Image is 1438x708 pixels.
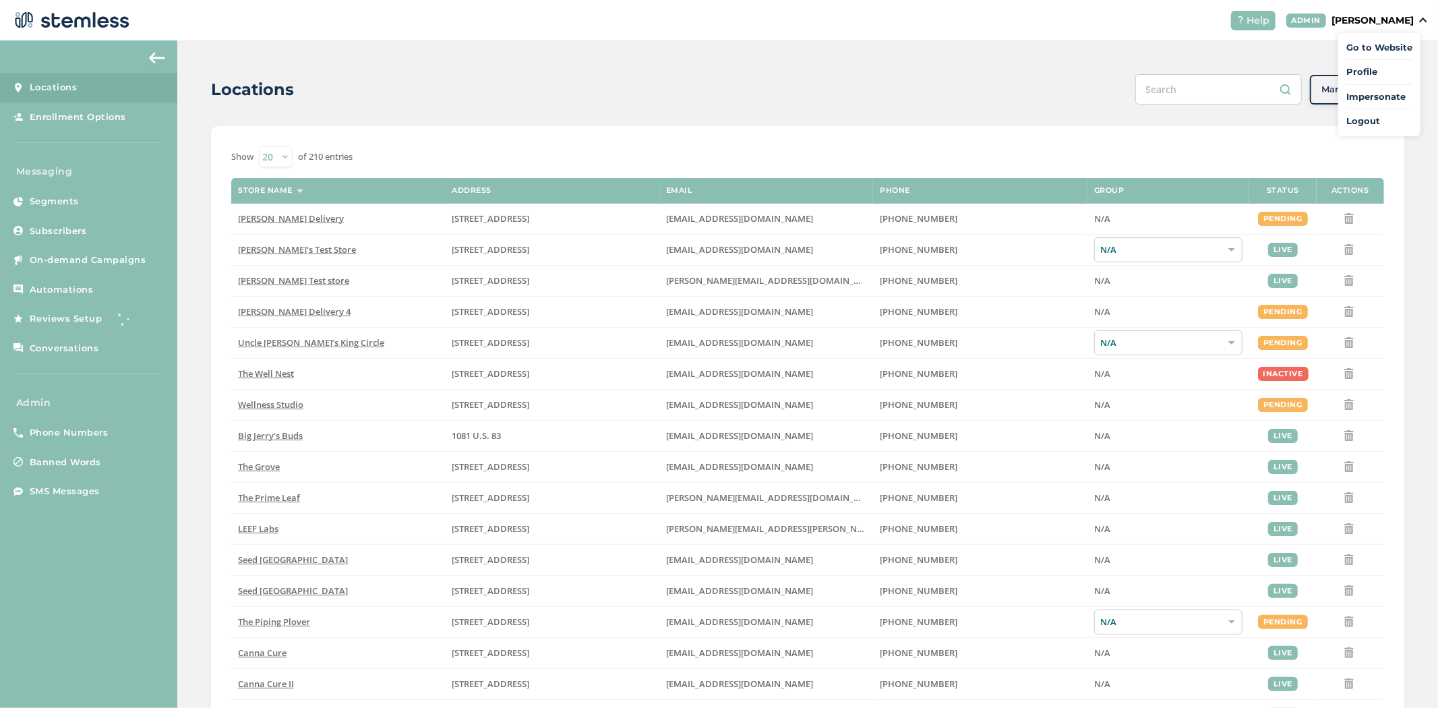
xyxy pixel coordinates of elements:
[1371,643,1438,708] div: Chat Widget
[666,244,866,256] label: brianashen@gmail.com
[666,678,866,690] label: contact@shopcannacure.com
[238,430,303,442] span: Big Jerry's Buds
[880,212,957,225] span: [PHONE_NUMBER]
[30,283,94,297] span: Automations
[880,678,957,690] span: [PHONE_NUMBER]
[1094,461,1242,473] label: N/A
[231,150,253,164] label: Show
[30,485,100,498] span: SMS Messages
[1268,460,1298,474] div: live
[666,585,813,597] span: [EMAIL_ADDRESS][DOMAIN_NAME]
[238,585,348,597] span: Seed [GEOGRAPHIC_DATA]
[238,554,438,566] label: Seed Portland
[452,186,492,195] label: Address
[452,616,530,628] span: [STREET_ADDRESS]
[1321,83,1393,96] span: Manage Groups
[666,461,866,473] label: dexter@thegroveca.com
[452,305,530,318] span: [STREET_ADDRESS]
[1267,186,1299,195] label: Status
[1236,16,1245,24] img: icon-help-white-03924b79.svg
[238,244,438,256] label: Brian's Test Store
[880,243,957,256] span: [PHONE_NUMBER]
[30,81,78,94] span: Locations
[666,367,813,380] span: [EMAIL_ADDRESS][DOMAIN_NAME]
[238,306,438,318] label: Hazel Delivery 4
[666,492,882,504] span: [PERSON_NAME][EMAIL_ADDRESS][DOMAIN_NAME]
[880,367,957,380] span: [PHONE_NUMBER]
[1258,305,1308,319] div: pending
[238,336,384,349] span: Uncle [PERSON_NAME]’s King Circle
[452,337,653,349] label: 209 King Circle
[452,274,530,287] span: [STREET_ADDRESS]
[880,461,1081,473] label: (619) 600-1269
[452,213,653,225] label: 17523 Ventura Boulevard
[452,647,530,659] span: [STREET_ADDRESS]
[452,492,530,504] span: [STREET_ADDRESS]
[1419,18,1427,23] img: icon_down-arrow-small-66adaf34.svg
[1258,367,1309,381] div: inactive
[666,368,866,380] label: vmrobins@gmail.com
[238,399,303,411] span: Wellness Studio
[1094,186,1125,195] label: Group
[1268,677,1298,691] div: live
[238,305,351,318] span: [PERSON_NAME] Delivery 4
[666,430,813,442] span: [EMAIL_ADDRESS][DOMAIN_NAME]
[880,186,910,195] label: Phone
[452,585,530,597] span: [STREET_ADDRESS]
[452,585,653,597] label: 401 Centre Street
[1094,306,1242,318] label: N/A
[666,616,866,628] label: info@pipingplover.com
[880,554,957,566] span: [PHONE_NUMBER]
[452,399,653,411] label: 123 Main Street
[666,461,813,473] span: [EMAIL_ADDRESS][DOMAIN_NAME]
[238,212,344,225] span: [PERSON_NAME] Delivery
[1268,491,1298,505] div: live
[30,225,87,238] span: Subscribers
[30,111,126,124] span: Enrollment Options
[880,337,1081,349] label: (907) 330-7833
[11,7,129,34] img: logo-dark-0685b13c.svg
[880,678,1081,690] label: (405) 338-9112
[666,306,866,318] label: arman91488@gmail.com
[1094,523,1242,535] label: N/A
[666,647,866,659] label: info@shopcannacure.com
[1258,212,1308,226] div: pending
[880,585,957,597] span: [PHONE_NUMBER]
[880,523,1081,535] label: (707) 513-9697
[452,523,653,535] label: 1785 South Main Street
[452,678,653,690] label: 1023 East 6th Avenue
[238,275,438,287] label: Swapnil Test store
[666,305,813,318] span: [EMAIL_ADDRESS][DOMAIN_NAME]
[452,399,530,411] span: [STREET_ADDRESS]
[880,305,957,318] span: [PHONE_NUMBER]
[1094,430,1242,442] label: N/A
[880,523,957,535] span: [PHONE_NUMBER]
[238,461,438,473] label: The Grove
[238,678,438,690] label: Canna Cure II
[30,456,101,469] span: Banned Words
[666,274,882,287] span: [PERSON_NAME][EMAIL_ADDRESS][DOMAIN_NAME]
[1286,13,1327,28] div: ADMIN
[238,554,348,566] span: Seed [GEOGRAPHIC_DATA]
[1331,13,1414,28] p: [PERSON_NAME]
[1268,646,1298,660] div: live
[1094,237,1242,262] div: N/A
[666,337,866,349] label: christian@uncleherbsak.com
[452,244,653,256] label: 123 East Main Street
[238,367,294,380] span: The Well Nest
[1094,678,1242,690] label: N/A
[666,213,866,225] label: arman91488@gmail.com
[452,243,530,256] span: [STREET_ADDRESS]
[452,461,530,473] span: [STREET_ADDRESS]
[1094,368,1242,380] label: N/A
[1346,41,1412,55] a: Go to Website
[30,312,102,326] span: Reviews Setup
[452,306,653,318] label: 17523 Ventura Boulevard
[238,647,287,659] span: Canna Cure
[452,523,530,535] span: [STREET_ADDRESS]
[30,342,99,355] span: Conversations
[880,274,957,287] span: [PHONE_NUMBER]
[30,254,146,267] span: On-demand Campaigns
[30,426,109,440] span: Phone Numbers
[880,554,1081,566] label: (207) 747-4648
